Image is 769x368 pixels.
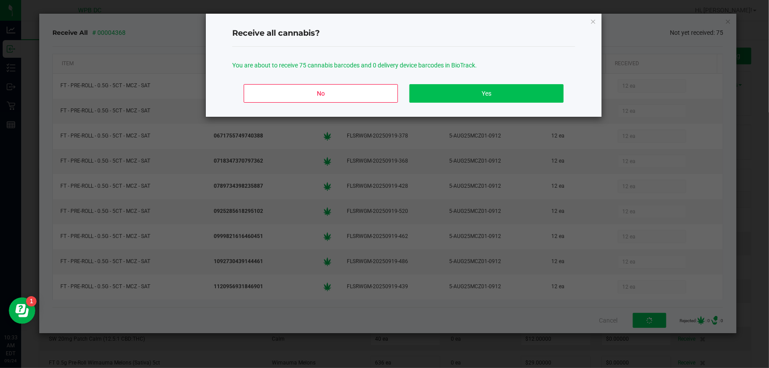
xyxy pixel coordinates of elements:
iframe: Resource center unread badge [26,296,37,307]
button: Close [590,16,596,26]
h4: Receive all cannabis? [232,28,575,39]
button: No [244,84,398,103]
button: Yes [409,84,564,103]
iframe: Resource center [9,297,35,324]
p: You are about to receive 75 cannabis barcodes and 0 delivery device barcodes in BioTrack. [232,61,575,70]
